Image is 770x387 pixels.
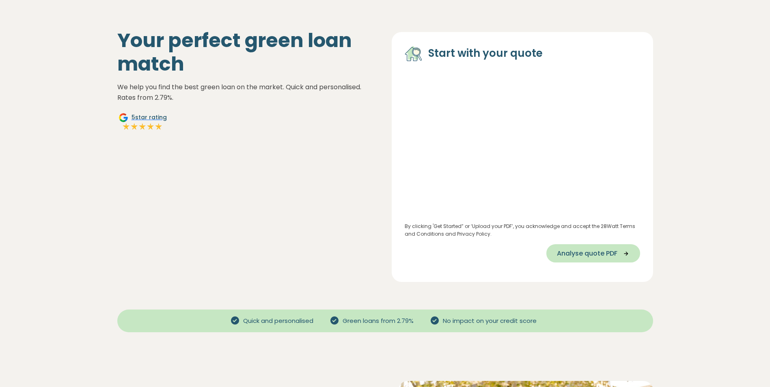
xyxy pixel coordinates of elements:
img: Full star [155,123,163,131]
img: Google [119,113,128,123]
img: Full star [147,123,155,131]
img: Full star [130,123,138,131]
p: We help you find the best green loan on the market. Quick and personalised. Rates from 2.79%. [117,82,379,103]
span: 5 star rating [132,113,167,122]
h4: Start with your quote [428,47,543,60]
h1: Your perfect green loan match [117,29,379,75]
span: Quick and personalised [240,316,317,326]
img: Full star [122,123,130,131]
p: By clicking 'Get Started” or ‘Upload your PDF’, you acknowledge and accept the 28Watt Terms and C... [405,222,640,238]
span: Green loans from 2.79% [339,316,417,326]
button: Analyse quote PDF [546,244,640,262]
img: Full star [138,123,147,131]
iframe: PDF Preview [405,75,640,213]
a: Google5star ratingFull starFull starFull starFull starFull star [117,113,168,132]
span: No impact on your credit score [440,316,540,326]
span: Analyse quote PDF [557,249,617,258]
